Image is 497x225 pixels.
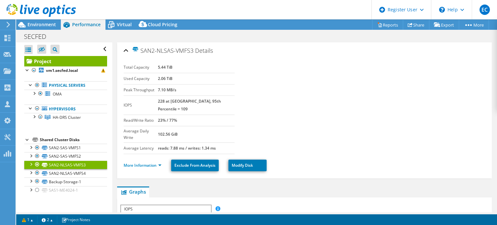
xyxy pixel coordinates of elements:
[228,160,267,171] a: Modify Disk
[124,145,158,152] label: Average Latency
[124,117,158,124] label: Read/Write Ratio
[158,87,176,93] b: 7.10 MB/s
[158,145,216,151] b: reads: 7.88 ms / writes: 1.34 ms
[429,20,459,30] a: Export
[24,81,107,90] a: Physical Servers
[24,186,107,195] a: SAS1-ME4024-1
[40,136,107,144] div: Shared Cluster Disks
[24,144,107,152] a: SAN2-SAS-VMFS1
[117,21,132,28] span: Virtual
[158,118,177,123] b: 23% / 77%
[158,131,178,137] b: 102.56 GiB
[158,98,221,112] b: 228 at [GEOGRAPHIC_DATA], 95th Percentile = 109
[171,160,219,171] a: Exclude From Analysis
[124,87,158,93] label: Peak Throughput
[24,105,107,113] a: Hypervisors
[24,66,107,75] a: vm1.secfed.local
[403,20,429,30] a: Share
[72,21,101,28] span: Performance
[28,21,56,28] span: Environment
[24,152,107,161] a: SAN2-SAS-VMFS2
[21,33,56,40] h1: SECFED
[459,20,489,30] a: More
[46,68,78,73] b: vm1.secfed.local
[132,47,193,54] span: SAN2-NLSAS-VMFS3
[124,163,161,168] a: More Information
[24,177,107,186] a: Backup-Storage-1
[57,216,95,224] a: Project Notes
[17,216,38,224] a: 1
[121,205,211,213] span: IOPS
[53,115,81,120] span: HA-DRS Cluster
[124,64,158,71] label: Total Capacity
[24,56,107,66] a: Project
[24,90,107,98] a: OMA
[195,47,213,54] span: Details
[53,91,62,97] span: OMA
[37,216,57,224] a: 2
[148,21,177,28] span: Cloud Pricing
[124,128,158,141] label: Average Daily Write
[124,75,158,82] label: Used Capacity
[24,113,107,121] a: HA-DRS Cluster
[480,5,490,15] span: EC
[24,161,107,169] a: SAN2-NLSAS-VMFS3
[158,76,172,81] b: 2.06 TiB
[158,64,172,70] b: 5.44 TiB
[124,102,158,108] label: IOPS
[439,7,445,13] svg: \n
[24,169,107,177] a: SAN2-NLSAS-VMFS4
[120,188,146,195] span: Graphs
[372,20,403,30] a: Reports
